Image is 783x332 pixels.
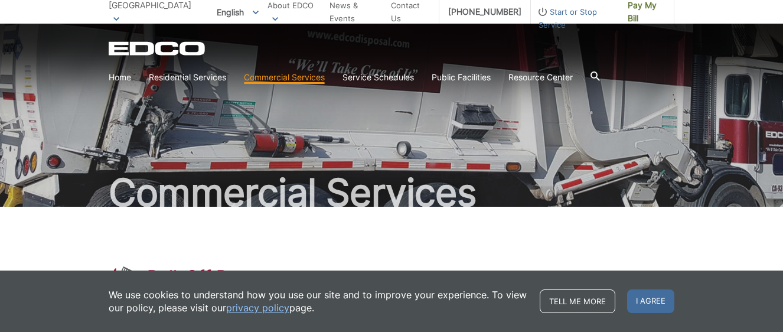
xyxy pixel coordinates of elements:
[147,266,266,287] h1: Roll-Off Boxes
[109,71,131,84] a: Home
[109,41,207,56] a: EDCD logo. Return to the homepage.
[540,289,615,313] a: Tell me more
[109,288,528,314] p: We use cookies to understand how you use our site and to improve your experience. To view our pol...
[432,71,491,84] a: Public Facilities
[109,174,674,211] h2: Commercial Services
[244,71,325,84] a: Commercial Services
[208,2,267,22] span: English
[508,71,573,84] a: Resource Center
[226,301,289,314] a: privacy policy
[627,289,674,313] span: I agree
[342,71,414,84] a: Service Schedules
[149,71,226,84] a: Residential Services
